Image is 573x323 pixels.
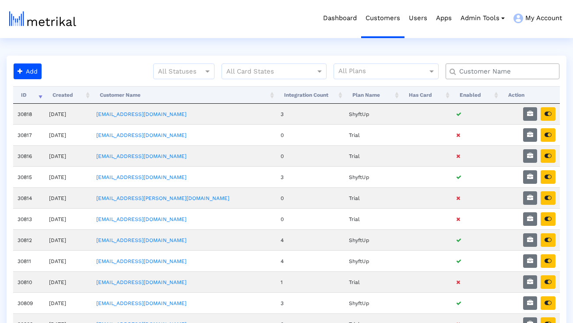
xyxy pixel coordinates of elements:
[96,111,186,117] a: [EMAIL_ADDRESS][DOMAIN_NAME]
[96,132,186,138] a: [EMAIL_ADDRESS][DOMAIN_NAME]
[13,271,45,292] td: 30810
[338,66,429,77] input: All Plans
[345,104,401,124] td: ShyftUp
[13,166,45,187] td: 30815
[276,124,345,145] td: 0
[13,250,45,271] td: 30811
[45,145,92,166] td: [DATE]
[345,208,401,229] td: Trial
[45,166,92,187] td: [DATE]
[45,104,92,124] td: [DATE]
[9,11,76,26] img: metrical-logo-light.png
[345,166,401,187] td: ShyftUp
[276,145,345,166] td: 0
[14,63,42,79] button: Add
[276,86,345,104] th: Integration Count: activate to sort column ascending
[513,14,523,23] img: my-account-menu-icon.png
[13,145,45,166] td: 30816
[276,229,345,250] td: 4
[45,208,92,229] td: [DATE]
[345,271,401,292] td: Trial
[96,195,229,201] a: [EMAIL_ADDRESS][PERSON_NAME][DOMAIN_NAME]
[92,86,277,104] th: Customer Name: activate to sort column ascending
[13,229,45,250] td: 30812
[96,279,186,285] a: [EMAIL_ADDRESS][DOMAIN_NAME]
[276,208,345,229] td: 0
[96,237,186,243] a: [EMAIL_ADDRESS][DOMAIN_NAME]
[13,292,45,313] td: 30809
[276,292,345,313] td: 3
[276,187,345,208] td: 0
[13,124,45,145] td: 30817
[276,271,345,292] td: 1
[345,86,401,104] th: Plan Name: activate to sort column ascending
[345,124,401,145] td: Trial
[45,124,92,145] td: [DATE]
[401,86,452,104] th: Has Card: activate to sort column ascending
[345,250,401,271] td: ShyftUp
[96,300,186,306] a: [EMAIL_ADDRESS][DOMAIN_NAME]
[45,250,92,271] td: [DATE]
[13,86,45,104] th: ID: activate to sort column ascending
[13,187,45,208] td: 30814
[13,208,45,229] td: 30813
[452,86,500,104] th: Enabled: activate to sort column ascending
[13,104,45,124] td: 30818
[276,166,345,187] td: 3
[500,86,560,104] th: Action
[45,86,92,104] th: Created: activate to sort column ascending
[45,292,92,313] td: [DATE]
[96,216,186,222] a: [EMAIL_ADDRESS][DOMAIN_NAME]
[345,229,401,250] td: ShyftUp
[45,271,92,292] td: [DATE]
[345,145,401,166] td: Trial
[45,187,92,208] td: [DATE]
[345,187,401,208] td: Trial
[276,250,345,271] td: 4
[96,258,186,264] a: [EMAIL_ADDRESS][DOMAIN_NAME]
[226,66,306,77] input: All Card States
[45,229,92,250] td: [DATE]
[276,104,345,124] td: 3
[96,174,186,180] a: [EMAIL_ADDRESS][DOMAIN_NAME]
[453,67,556,76] input: Customer Name
[96,153,186,159] a: [EMAIL_ADDRESS][DOMAIN_NAME]
[345,292,401,313] td: ShyftUp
